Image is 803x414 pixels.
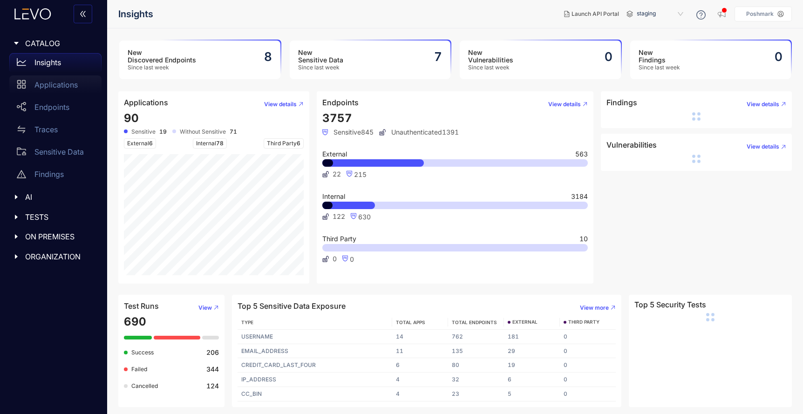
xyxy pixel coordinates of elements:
[131,349,154,356] span: Success
[131,129,156,135] span: Sensitive
[639,49,680,64] h3: New Findings
[13,233,20,240] span: caret-right
[448,387,504,401] td: 23
[13,253,20,260] span: caret-right
[333,170,341,178] span: 22
[131,366,147,373] span: Failed
[9,143,102,165] a: Sensitive Data
[468,64,513,71] span: Since last week
[13,40,20,47] span: caret-right
[434,50,442,64] h2: 7
[392,373,448,387] td: 4
[448,373,504,387] td: 32
[193,138,227,149] span: Internal
[124,302,159,310] h4: Test Runs
[298,49,343,64] h3: New Sensitive Data
[264,50,272,64] h2: 8
[392,358,448,373] td: 6
[557,7,626,21] button: Launch API Portal
[79,10,87,19] span: double-left
[17,125,26,134] span: swap
[34,103,69,111] p: Endpoints
[322,236,356,242] span: Third Party
[739,139,786,154] button: View details
[322,193,345,200] span: Internal
[238,373,393,387] td: IP_ADDRESS
[6,187,102,207] div: AI
[560,330,616,344] td: 0
[739,97,786,112] button: View details
[25,252,94,261] span: ORGANIZATION
[333,255,337,263] span: 0
[6,34,102,53] div: CATALOG
[128,49,196,64] h3: New Discovered Endpoints
[9,120,102,143] a: Traces
[6,207,102,227] div: TESTS
[775,50,783,64] h2: 0
[13,214,20,220] span: caret-right
[241,319,253,325] span: TYPE
[379,129,459,136] span: Unauthenticated 1391
[124,111,139,125] span: 90
[159,129,167,135] b: 19
[322,111,352,125] span: 3757
[257,97,304,112] button: View details
[396,319,425,325] span: TOTAL APPS
[639,64,680,71] span: Since last week
[571,193,588,200] span: 3184
[504,373,560,387] td: 6
[9,165,102,187] a: Findings
[9,98,102,120] a: Endpoints
[560,358,616,373] td: 0
[17,170,26,179] span: warning
[124,138,156,149] span: External
[238,387,393,401] td: CC_BIN
[580,305,609,311] span: View more
[206,349,219,356] b: 206
[25,232,94,241] span: ON PREMISES
[9,53,102,75] a: Insights
[264,138,304,149] span: Third Party
[358,213,371,221] span: 630
[131,382,158,389] span: Cancelled
[6,247,102,266] div: ORGANIZATION
[322,129,374,136] span: Sensitive 845
[128,64,196,71] span: Since last week
[124,98,168,107] h4: Applications
[206,382,219,390] b: 124
[34,170,64,178] p: Findings
[392,344,448,359] td: 11
[6,227,102,246] div: ON PREMISES
[124,315,146,328] span: 690
[560,373,616,387] td: 0
[392,330,448,344] td: 14
[216,140,224,147] span: 78
[572,300,616,315] button: View more
[238,330,393,344] td: USERNAME
[298,64,343,71] span: Since last week
[746,11,774,17] p: Poshmark
[448,344,504,359] td: 135
[322,151,347,157] span: External
[634,300,706,309] h4: Top 5 Security Tests
[350,255,354,263] span: 0
[504,344,560,359] td: 29
[198,305,212,311] span: View
[392,387,448,401] td: 4
[34,81,78,89] p: Applications
[230,129,237,135] b: 71
[34,58,61,67] p: Insights
[575,151,588,157] span: 563
[747,143,779,150] span: View details
[238,302,346,310] h4: Top 5 Sensitive Data Exposure
[637,7,685,21] span: staging
[25,39,94,48] span: CATALOG
[354,170,367,178] span: 215
[605,50,612,64] h2: 0
[548,101,581,108] span: View details
[25,193,94,201] span: AI
[333,213,345,220] span: 122
[448,358,504,373] td: 80
[13,194,20,200] span: caret-right
[560,344,616,359] td: 0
